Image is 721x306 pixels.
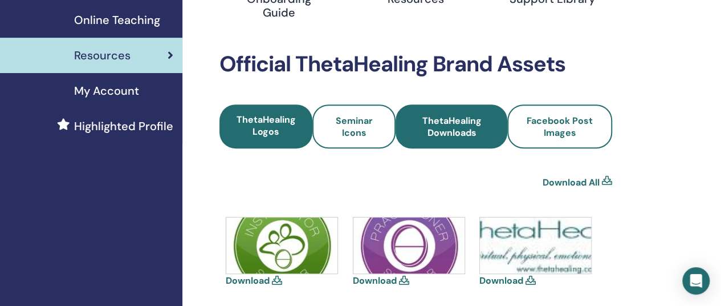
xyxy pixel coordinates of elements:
a: ThetaHealing Logos [219,104,312,148]
img: thetahealing-logo-a-copy.jpg [480,218,591,273]
span: Seminar Icons [336,115,373,139]
span: My Account [74,82,139,99]
span: ThetaHealing Downloads [411,115,492,139]
span: Online Teaching [74,11,160,29]
a: Facebook Post Images [507,104,612,148]
span: ThetaHealing Logos [237,114,296,138]
a: ThetaHealing Downloads [396,104,507,148]
img: icons-instructor.jpg [226,218,337,273]
a: Download [479,275,523,287]
a: Download All [543,176,600,190]
a: Seminar Icons [312,104,396,148]
span: Highlighted Profile [74,118,173,135]
div: Open Intercom Messenger [682,267,710,295]
h2: Official ThetaHealing Brand Assets [219,51,612,78]
span: Facebook Post Images [527,115,593,139]
a: Download [353,275,397,287]
img: icons-practitioner.jpg [353,218,465,273]
span: Resources [74,47,131,64]
a: Download [226,275,270,287]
